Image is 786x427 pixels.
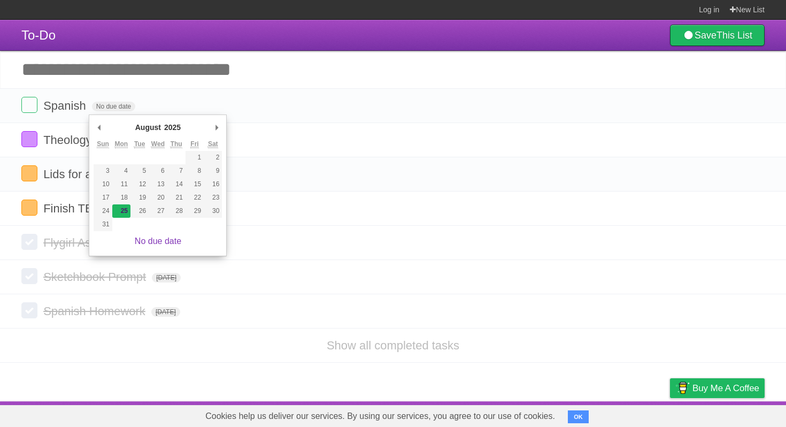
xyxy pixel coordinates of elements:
button: 12 [130,178,149,191]
button: 11 [112,178,130,191]
button: 17 [94,191,112,204]
abbr: Thursday [171,140,182,148]
button: 1 [186,151,204,164]
a: No due date [135,237,181,246]
label: Done [21,200,37,216]
button: 18 [112,191,130,204]
button: 4 [112,164,130,178]
button: 31 [94,218,112,231]
a: Terms [620,404,643,424]
label: Done [21,131,37,147]
button: 22 [186,191,204,204]
button: 19 [130,191,149,204]
button: 7 [167,164,186,178]
span: Finish TBT Blackout Poetry [43,202,188,215]
label: Done [21,165,37,181]
button: 8 [186,164,204,178]
button: 14 [167,178,186,191]
button: 13 [149,178,167,191]
label: Done [21,302,37,318]
button: 6 [149,164,167,178]
span: Lids for art [43,167,102,181]
button: 25 [112,204,130,218]
abbr: Monday [115,140,128,148]
a: Suggest a feature [697,404,765,424]
button: 5 [130,164,149,178]
span: Buy me a coffee [692,379,759,398]
button: OK [568,410,589,423]
button: 15 [186,178,204,191]
abbr: Saturday [208,140,218,148]
span: Cookies help us deliver our services. By using our services, you agree to our use of cookies. [195,406,566,427]
span: [DATE] [151,307,180,317]
label: Done [21,268,37,284]
button: 30 [204,204,222,218]
a: Developers [563,404,606,424]
button: 16 [204,178,222,191]
button: Next Month [211,119,222,135]
button: 3 [94,164,112,178]
button: 20 [149,191,167,204]
span: [DATE] [152,273,181,283]
div: 2025 [163,119,182,135]
b: This List [716,30,752,41]
button: 27 [149,204,167,218]
button: 29 [186,204,204,218]
button: 2 [204,151,222,164]
span: Sketchbook Prompt [43,270,149,284]
img: Buy me a coffee [675,379,690,397]
span: No due date [92,102,135,111]
button: Previous Month [94,119,104,135]
span: Flygirl Assignment [43,236,142,249]
span: To-Do [21,28,56,42]
a: Show all completed tasks [327,339,459,352]
button: 24 [94,204,112,218]
a: Privacy [656,404,684,424]
button: 28 [167,204,186,218]
div: August [134,119,163,135]
span: Spanish [43,99,89,112]
abbr: Friday [190,140,198,148]
label: Done [21,234,37,250]
button: 26 [130,204,149,218]
span: Spanish Homework [43,304,148,318]
button: 23 [204,191,222,204]
abbr: Sunday [97,140,109,148]
abbr: Wednesday [151,140,165,148]
button: 9 [204,164,222,178]
span: Theology card [43,133,120,147]
abbr: Tuesday [134,140,145,148]
button: 21 [167,191,186,204]
label: Done [21,97,37,113]
a: About [528,404,550,424]
a: Buy me a coffee [670,378,765,398]
a: SaveThis List [670,25,765,46]
button: 10 [94,178,112,191]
